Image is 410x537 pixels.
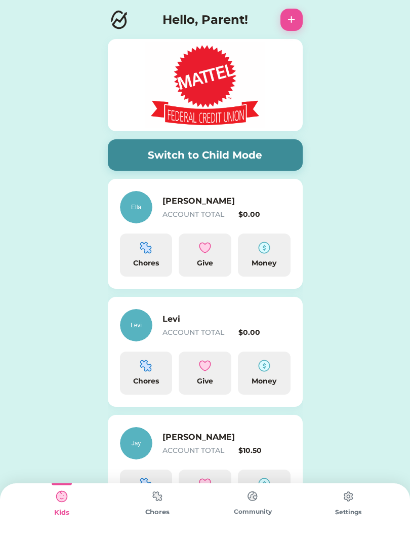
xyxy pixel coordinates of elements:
[183,258,227,269] div: Give
[238,209,291,220] div: $0.00
[242,376,286,387] div: Money
[301,508,396,517] div: Settings
[14,508,110,518] div: Kids
[110,507,206,517] div: Chores
[238,445,291,456] div: $10.50
[162,445,235,456] div: ACCOUNT TOTAL
[199,242,211,254] img: interface-favorite-heart--reward-social-rating-media-heart-it-like-favorite-love.svg
[147,486,168,506] img: type%3Dchores%2C%20state%3Ddefault.svg
[162,195,264,207] h6: [PERSON_NAME]
[162,313,264,325] h6: Levi
[108,9,130,31] img: Logo.svg
[108,139,303,171] button: Switch to Child Mode
[140,242,152,254] img: programming-module-puzzle-1--code-puzzle-module-programming-plugin-piece.svg
[183,376,227,387] div: Give
[124,376,169,387] div: Chores
[140,478,152,490] img: programming-module-puzzle-1--code-puzzle-module-programming-plugin-piece.svg
[162,431,264,443] h6: [PERSON_NAME]
[199,360,211,372] img: interface-favorite-heart--reward-social-rating-media-heart-it-like-favorite-love.svg
[162,209,235,220] div: ACCOUNT TOTAL
[162,327,235,338] div: ACCOUNT TOTAL
[140,360,152,372] img: programming-module-puzzle-1--code-puzzle-module-programming-plugin-piece.svg
[242,486,263,506] img: type%3Dchores%2C%20state%3Ddefault.svg
[134,42,276,128] img: Mattel-Federal-Credit-Union-logo-scaled.png
[205,507,301,516] div: Community
[242,258,286,269] div: Money
[338,486,358,507] img: type%3Dchores%2C%20state%3Ddefault.svg
[280,9,303,31] button: +
[238,327,291,338] div: $0.00
[258,478,270,490] img: money-cash-dollar-coin--accounting-billing-payment-cash-coin-currency-money-finance.svg
[52,486,72,507] img: type%3Dkids%2C%20state%3Dselected.svg
[162,11,248,29] h4: Hello, Parent!
[199,478,211,490] img: interface-favorite-heart--reward-social-rating-media-heart-it-like-favorite-love.svg
[258,360,270,372] img: money-cash-dollar-coin--accounting-billing-payment-cash-coin-currency-money-finance.svg
[258,242,270,254] img: money-cash-dollar-coin--accounting-billing-payment-cash-coin-currency-money-finance.svg
[124,258,169,269] div: Chores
